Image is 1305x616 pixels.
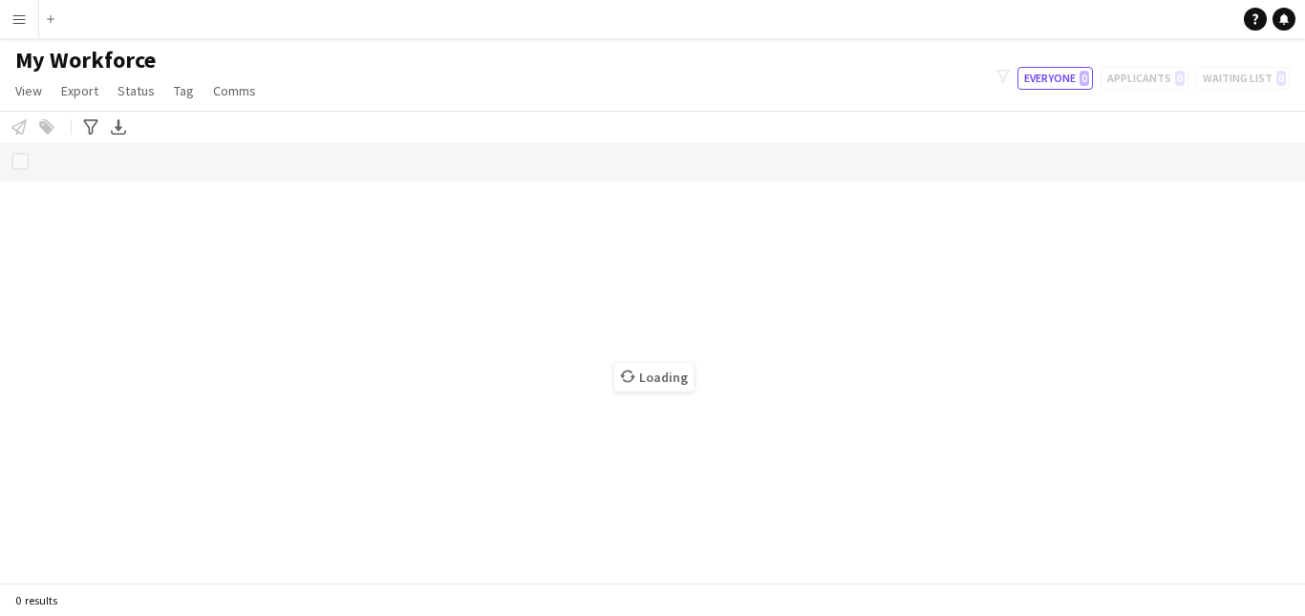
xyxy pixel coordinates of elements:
[1080,71,1089,86] span: 0
[166,78,202,103] a: Tag
[174,82,194,99] span: Tag
[15,82,42,99] span: View
[8,78,50,103] a: View
[110,78,162,103] a: Status
[53,78,106,103] a: Export
[118,82,155,99] span: Status
[79,116,102,138] app-action-btn: Advanced filters
[107,116,130,138] app-action-btn: Export XLSX
[614,363,694,392] span: Loading
[61,82,98,99] span: Export
[213,82,256,99] span: Comms
[15,46,156,74] span: My Workforce
[1017,67,1093,90] button: Everyone0
[205,78,264,103] a: Comms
